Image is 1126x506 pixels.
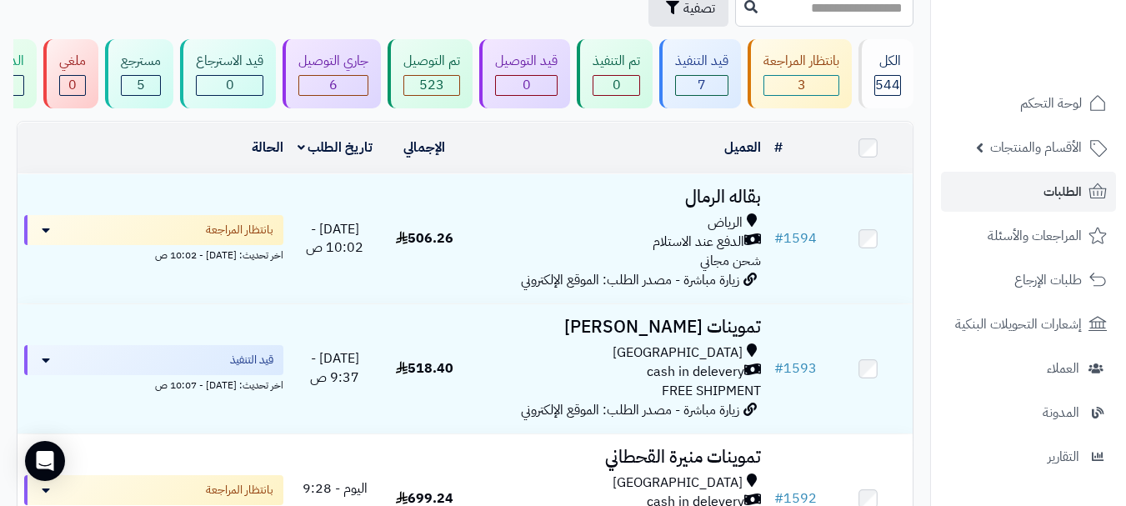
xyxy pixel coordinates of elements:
div: قيد التنفيذ [675,52,728,71]
a: قيد الاسترجاع 0 [177,39,279,108]
div: 5 [122,76,160,95]
div: 0 [197,76,263,95]
span: المدونة [1043,401,1079,424]
div: 7 [676,76,728,95]
a: قيد التوصيل 0 [476,39,573,108]
span: # [774,358,783,378]
span: 0 [523,75,531,95]
div: اخر تحديث: [DATE] - 10:02 ص [24,245,283,263]
span: طلبات الإرجاع [1014,268,1082,292]
span: FREE SHIPMENT [662,381,761,401]
div: 0 [496,76,557,95]
a: #1594 [774,228,817,248]
div: 3 [764,76,838,95]
span: إشعارات التحويلات البنكية [955,313,1082,336]
a: الطلبات [941,172,1116,212]
span: [DATE] - 9:37 ص [310,348,359,388]
div: بانتظار المراجعة [763,52,839,71]
span: 7 [698,75,706,95]
span: 523 [419,75,444,95]
a: قيد التنفيذ 7 [656,39,744,108]
span: الطلبات [1043,180,1082,203]
div: 0 [593,76,639,95]
a: المراجعات والأسئلة [941,216,1116,256]
div: قيد التوصيل [495,52,558,71]
a: الإجمالي [403,138,445,158]
a: جاري التوصيل 6 [279,39,384,108]
span: زيارة مباشرة - مصدر الطلب: الموقع الإلكتروني [521,400,739,420]
img: logo-2.png [1013,38,1110,73]
div: Open Intercom Messenger [25,441,65,481]
span: العملاء [1047,357,1079,380]
a: إشعارات التحويلات البنكية [941,304,1116,344]
span: 5 [137,75,145,95]
span: قيد التنفيذ [230,352,273,368]
span: 0 [226,75,234,95]
div: الكل [874,52,901,71]
span: بانتظار المراجعة [206,222,273,238]
span: الأقسام والمنتجات [990,136,1082,159]
a: التقارير [941,437,1116,477]
a: تم التنفيذ 0 [573,39,656,108]
a: # [774,138,783,158]
span: cash in delevery [647,363,744,382]
a: ملغي 0 [40,39,102,108]
h3: تموينات منيرة القحطاني [476,448,761,467]
span: 0 [68,75,77,95]
span: شحن مجاني [700,251,761,271]
span: # [774,228,783,248]
a: تم التوصيل 523 [384,39,476,108]
div: مسترجع [121,52,161,71]
div: تم التوصيل [403,52,460,71]
span: 506.26 [396,228,453,248]
h3: تموينات [PERSON_NAME] [476,318,761,337]
span: [GEOGRAPHIC_DATA] [613,473,743,493]
a: #1593 [774,358,817,378]
a: تاريخ الطلب [298,138,373,158]
span: المراجعات والأسئلة [988,224,1082,248]
a: الحالة [252,138,283,158]
a: الكل544 [855,39,917,108]
span: [GEOGRAPHIC_DATA] [613,343,743,363]
span: 544 [875,75,900,95]
a: مسترجع 5 [102,39,177,108]
span: [DATE] - 10:02 ص [306,219,363,258]
h3: بقاله الرمال [476,188,761,207]
a: بانتظار المراجعة 3 [744,39,855,108]
span: زيارة مباشرة - مصدر الطلب: الموقع الإلكتروني [521,270,739,290]
a: لوحة التحكم [941,83,1116,123]
a: العملاء [941,348,1116,388]
div: ملغي [59,52,86,71]
span: التقارير [1048,445,1079,468]
a: طلبات الإرجاع [941,260,1116,300]
div: 0 [60,76,85,95]
span: 0 [613,75,621,95]
span: بانتظار المراجعة [206,482,273,498]
a: المدونة [941,393,1116,433]
span: 518.40 [396,358,453,378]
a: العميل [724,138,761,158]
span: 3 [798,75,806,95]
div: 6 [299,76,368,95]
div: اخر تحديث: [DATE] - 10:07 ص [24,375,283,393]
span: 6 [329,75,338,95]
div: جاري التوصيل [298,52,368,71]
span: الرياض [708,213,743,233]
span: لوحة التحكم [1020,92,1082,115]
div: تم التنفيذ [593,52,640,71]
span: الدفع عند الاستلام [653,233,744,252]
div: قيد الاسترجاع [196,52,263,71]
div: 523 [404,76,459,95]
